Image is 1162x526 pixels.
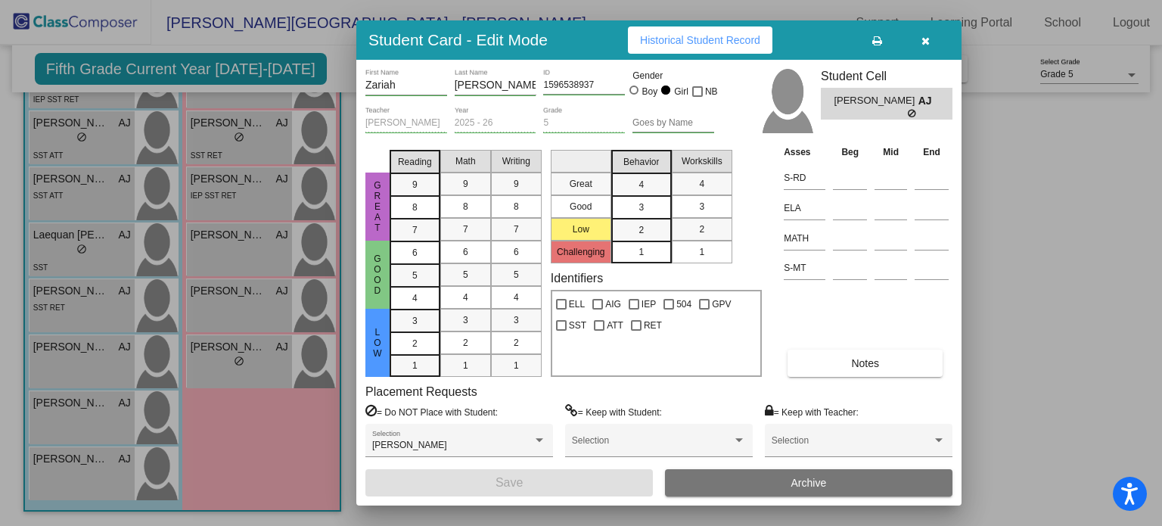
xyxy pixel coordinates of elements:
[784,197,825,219] input: assessment
[514,268,519,282] span: 5
[543,80,625,91] input: Enter ID
[412,337,418,350] span: 2
[638,201,644,214] span: 3
[371,180,384,233] span: Great
[514,223,519,236] span: 7
[412,269,418,282] span: 5
[640,34,760,46] span: Historical Student Record
[455,118,536,129] input: year
[829,144,871,160] th: Beg
[780,144,829,160] th: Asses
[412,246,418,260] span: 6
[463,245,468,259] span: 6
[371,254,384,296] span: Good
[551,271,603,285] label: Identifiers
[502,154,530,168] span: Writing
[784,227,825,250] input: assessment
[784,167,825,189] input: assessment
[682,154,722,168] span: Workskills
[412,201,418,214] span: 8
[412,291,418,305] span: 4
[638,178,644,191] span: 4
[371,327,384,359] span: Low
[372,440,447,450] span: [PERSON_NAME]
[412,178,418,191] span: 9
[463,291,468,304] span: 4
[514,336,519,350] span: 2
[705,82,718,101] span: NB
[412,359,418,372] span: 1
[699,245,704,259] span: 1
[514,313,519,327] span: 3
[365,384,477,399] label: Placement Requests
[699,223,704,236] span: 2
[642,85,658,98] div: Boy
[765,404,859,419] label: = Keep with Teacher:
[365,404,498,419] label: = Do NOT Place with Student:
[569,295,585,313] span: ELL
[918,93,940,109] span: AJ
[628,26,772,54] button: Historical Student Record
[496,476,523,489] span: Save
[514,200,519,213] span: 8
[514,245,519,259] span: 6
[412,314,418,328] span: 3
[455,154,476,168] span: Math
[911,144,952,160] th: End
[607,316,623,335] span: ATT
[632,118,714,129] input: goes by name
[644,316,662,335] span: RET
[514,359,519,372] span: 1
[368,30,548,49] h3: Student Card - Edit Mode
[463,359,468,372] span: 1
[791,477,827,489] span: Archive
[851,357,879,369] span: Notes
[605,295,621,313] span: AIG
[398,155,432,169] span: Reading
[638,223,644,237] span: 2
[699,177,704,191] span: 4
[642,295,656,313] span: IEP
[365,118,447,129] input: teacher
[543,118,625,129] input: grade
[623,155,659,169] span: Behavior
[463,268,468,282] span: 5
[514,291,519,304] span: 4
[569,316,586,335] span: SST
[463,313,468,327] span: 3
[673,85,688,98] div: Girl
[712,295,731,313] span: GPV
[784,257,825,279] input: assessment
[665,469,952,496] button: Archive
[632,69,714,82] mat-label: Gender
[463,223,468,236] span: 7
[871,144,911,160] th: Mid
[821,69,952,83] h3: Student Cell
[565,404,662,419] label: = Keep with Student:
[463,336,468,350] span: 2
[463,177,468,191] span: 9
[412,223,418,237] span: 7
[834,93,918,109] span: [PERSON_NAME]
[365,469,653,496] button: Save
[514,177,519,191] span: 9
[638,245,644,259] span: 1
[463,200,468,213] span: 8
[788,350,943,377] button: Notes
[676,295,691,313] span: 504
[699,200,704,213] span: 3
